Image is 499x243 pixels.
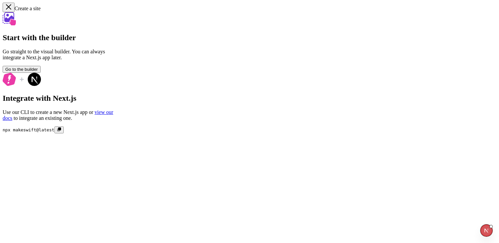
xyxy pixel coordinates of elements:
button: Go to the builder [3,66,41,73]
span: Go to the builder [5,67,38,72]
a: view our docs [3,109,113,121]
h2: Start with the builder [3,33,114,42]
h2: Integrate with Next.js [3,94,114,103]
span: Create a site [15,6,41,11]
p: Go straight to the visual builder. You can always integrate a Next.js app later. [3,49,114,61]
code: npx makeswift@latest [3,127,54,132]
p: Use our CLI to create a new Next.js app or to integrate an existing one. [3,109,114,121]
